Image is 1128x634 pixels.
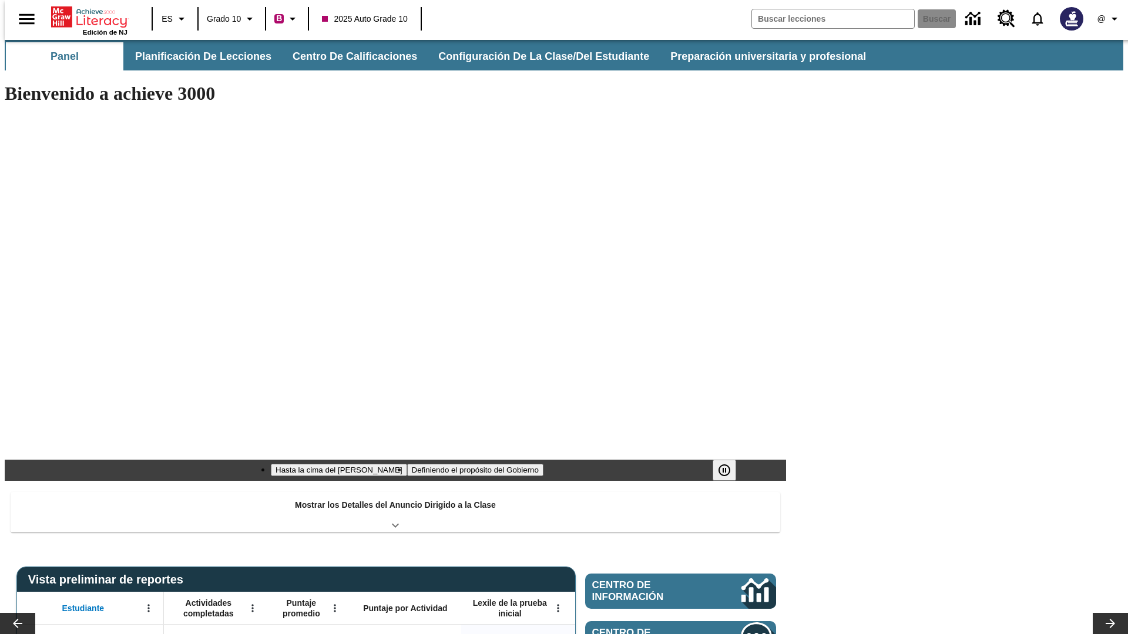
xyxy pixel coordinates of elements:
[5,83,786,104] h1: Bienvenido a achieve 3000
[1090,8,1128,29] button: Perfil/Configuración
[11,492,780,532] div: Mostrar los Detalles del Anuncio Dirigido a la Clase
[5,42,877,70] div: Subbarra de navegación
[407,464,543,476] button: Diapositiva 2 Definiendo el propósito del Gobierno
[1022,4,1053,34] a: Notificaciones
[991,3,1022,35] a: Centro de recursos, Se abrirá en una pestaña nueva.
[713,460,748,481] div: Pausar
[661,42,875,70] button: Preparación universitaria y profesional
[429,42,659,70] button: Configuración de la clase/del estudiante
[202,8,261,29] button: Grado: Grado 10, Elige un grado
[9,2,44,36] button: Abrir el menú lateral
[713,460,736,481] button: Pausar
[244,599,261,617] button: Abrir menú
[326,599,344,617] button: Abrir menú
[126,42,281,70] button: Planificación de lecciones
[51,5,127,29] a: Portada
[467,598,553,619] span: Lexile de la prueba inicial
[271,464,407,476] button: Diapositiva 1 Hasta la cima del monte Tai
[1097,13,1105,25] span: @
[156,8,194,29] button: Lenguaje: ES, Selecciona un idioma
[752,9,914,28] input: Buscar campo
[207,13,241,25] span: Grado 10
[62,603,105,613] span: Estudiante
[273,598,330,619] span: Puntaje promedio
[363,603,447,613] span: Puntaje por Actividad
[28,573,189,586] span: Vista preliminar de reportes
[170,598,247,619] span: Actividades completadas
[1093,613,1128,634] button: Carrusel de lecciones, seguir
[549,599,567,617] button: Abrir menú
[6,42,123,70] button: Panel
[276,11,282,26] span: B
[270,8,304,29] button: Boost El color de la clase es rojo violeta. Cambiar el color de la clase.
[162,13,173,25] span: ES
[51,4,127,36] div: Portada
[1053,4,1090,34] button: Escoja un nuevo avatar
[585,574,776,609] a: Centro de información
[322,13,407,25] span: 2025 Auto Grade 10
[140,599,157,617] button: Abrir menú
[958,3,991,35] a: Centro de información
[1060,7,1083,31] img: Avatar
[283,42,427,70] button: Centro de calificaciones
[295,499,496,511] p: Mostrar los Detalles del Anuncio Dirigido a la Clase
[83,29,127,36] span: Edición de NJ
[592,579,702,603] span: Centro de información
[5,40,1123,70] div: Subbarra de navegación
